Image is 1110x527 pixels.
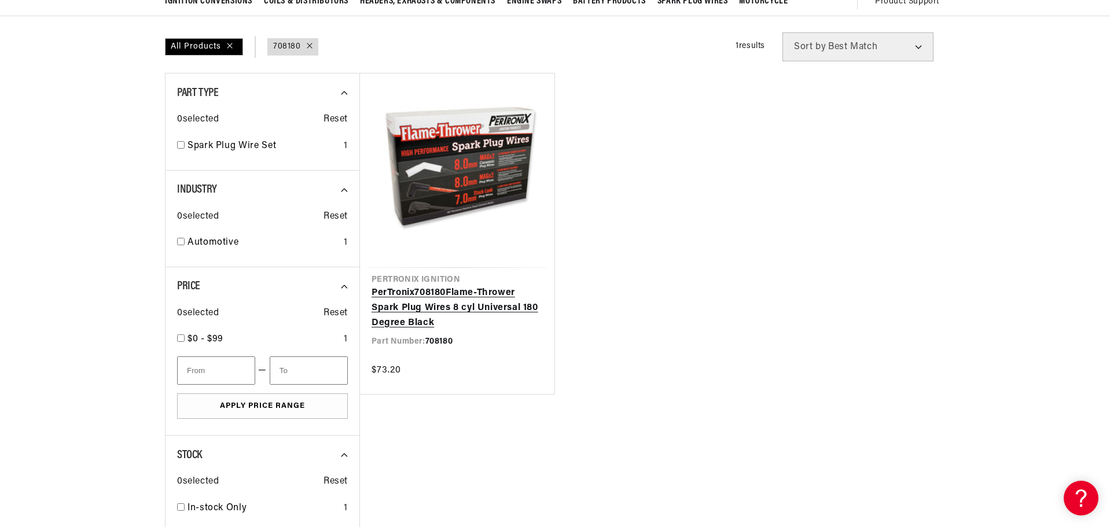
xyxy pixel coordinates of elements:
[177,306,219,321] span: 0 selected
[165,38,243,56] div: All Products
[177,184,217,196] span: Industry
[177,281,200,292] span: Price
[344,501,348,516] div: 1
[177,393,348,419] button: Apply Price Range
[324,306,348,321] span: Reset
[177,449,202,461] span: Stock
[344,332,348,347] div: 1
[782,32,933,61] select: Sort by
[344,139,348,154] div: 1
[177,356,255,385] input: From
[324,112,348,127] span: Reset
[188,501,339,516] a: In-stock Only
[794,42,826,51] span: Sort by
[188,235,339,250] a: Automotive
[188,139,339,154] a: Spark Plug Wire Set
[177,87,218,99] span: Part Type
[736,42,765,50] span: 1 results
[324,209,348,224] span: Reset
[273,40,301,53] a: 708180
[177,209,219,224] span: 0 selected
[258,363,267,378] span: —
[188,334,223,344] span: $0 - $99
[270,356,348,385] input: To
[324,474,348,489] span: Reset
[177,112,219,127] span: 0 selected
[372,286,543,330] a: PerTronix708180Flame-Thrower Spark Plug Wires 8 cyl Universal 180 Degree Black
[177,474,219,489] span: 0 selected
[344,235,348,250] div: 1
